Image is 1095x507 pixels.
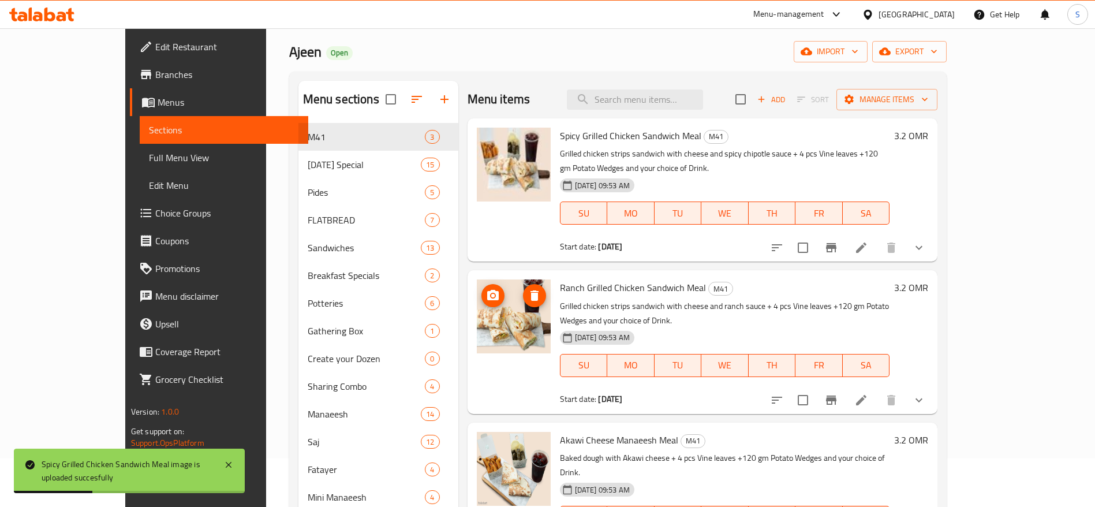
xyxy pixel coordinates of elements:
[425,352,439,366] div: items
[872,41,947,62] button: export
[659,357,697,374] span: TU
[565,357,603,374] span: SU
[704,130,728,144] div: M41
[425,130,439,144] div: items
[894,128,928,144] h6: 3.2 OMR
[155,68,299,81] span: Branches
[847,357,885,374] span: SA
[607,354,655,377] button: MO
[477,279,551,353] img: Ranch Grilled Chicken Sandwich Meal
[425,326,439,337] span: 1
[155,234,299,248] span: Coupons
[140,172,308,199] a: Edit Menu
[308,213,425,227] span: FLATBREAD
[763,234,791,262] button: sort-choices
[308,463,425,476] span: Fatayer
[560,354,607,377] button: SU
[425,215,439,226] span: 7
[570,484,634,495] span: [DATE] 09:53 AM
[421,159,439,170] span: 15
[298,400,458,428] div: Manaeesh14
[298,123,458,151] div: M413
[308,490,425,504] div: Mini Manaeesh
[477,432,551,506] img: Akawi Cheese Manaeesh Meal
[130,282,308,310] a: Menu disclaimer
[728,87,753,111] span: Select section
[756,93,787,106] span: Add
[567,90,703,110] input: search
[560,279,706,296] span: Ranch Grilled Chicken Sandwich Meal
[655,202,702,225] button: TU
[421,409,439,420] span: 14
[706,357,744,374] span: WE
[912,393,926,407] svg: Show Choices
[161,404,179,419] span: 1.0.0
[560,431,678,449] span: Akawi Cheese Manaeesh Meal
[326,46,353,60] div: Open
[158,95,299,109] span: Menus
[379,87,403,111] span: Select all sections
[701,202,749,225] button: WE
[425,464,439,475] span: 4
[42,458,212,484] div: Spicy Grilled Chicken Sandwich Meal image is uploaded succesfully
[706,205,744,222] span: WE
[308,269,425,282] span: Breakfast Specials
[565,205,603,222] span: SU
[607,202,655,225] button: MO
[421,158,439,172] div: items
[425,490,439,504] div: items
[140,144,308,172] a: Full Menu View
[298,428,458,456] div: Saj12
[523,284,546,307] button: delete image
[155,345,299,359] span: Coverage Report
[298,456,458,483] div: Fatayer4
[753,8,824,21] div: Menu-management
[704,130,728,143] span: M41
[877,234,905,262] button: delete
[425,298,439,309] span: 6
[790,91,836,109] span: Select section first
[854,393,868,407] a: Edit menu item
[425,187,439,198] span: 5
[912,241,926,255] svg: Show Choices
[298,234,458,262] div: Sandwiches13
[800,205,838,222] span: FR
[308,352,425,366] div: Create your Dozen
[795,354,843,377] button: FR
[155,372,299,386] span: Grocery Checklist
[560,202,607,225] button: SU
[308,185,425,199] span: Pides
[881,44,937,59] span: export
[298,372,458,400] div: Sharing Combo4
[130,199,308,227] a: Choice Groups
[817,234,845,262] button: Branch-specific-item
[598,392,622,407] b: [DATE]
[560,451,890,480] p: Baked dough with Akawi cheese + 4 pcs Vine leaves +120 gm Potato Wedges and your choice of Drink.
[155,317,299,331] span: Upsell
[308,379,425,393] span: Sharing Combo
[130,310,308,338] a: Upsell
[425,213,439,227] div: items
[803,44,858,59] span: import
[308,296,425,310] span: Potteries
[289,39,322,65] span: Ajeen
[149,123,299,137] span: Sections
[431,85,458,113] button: Add section
[308,130,425,144] span: M41
[425,381,439,392] span: 4
[421,435,439,449] div: items
[560,299,890,328] p: Grilled chicken strips sandwich with cheese and ranch sauce + 4 pcs Vine leaves +120 gm Potato We...
[303,91,379,108] h2: Menu sections
[308,407,421,421] span: Manaeesh
[425,492,439,503] span: 4
[612,357,650,374] span: MO
[425,296,439,310] div: items
[681,434,705,448] div: M41
[560,147,890,176] p: Grilled chicken strips sandwich with cheese and spicy chipotle sauce + 4 pcs Vine leaves +120 gm ...
[709,282,733,296] span: M41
